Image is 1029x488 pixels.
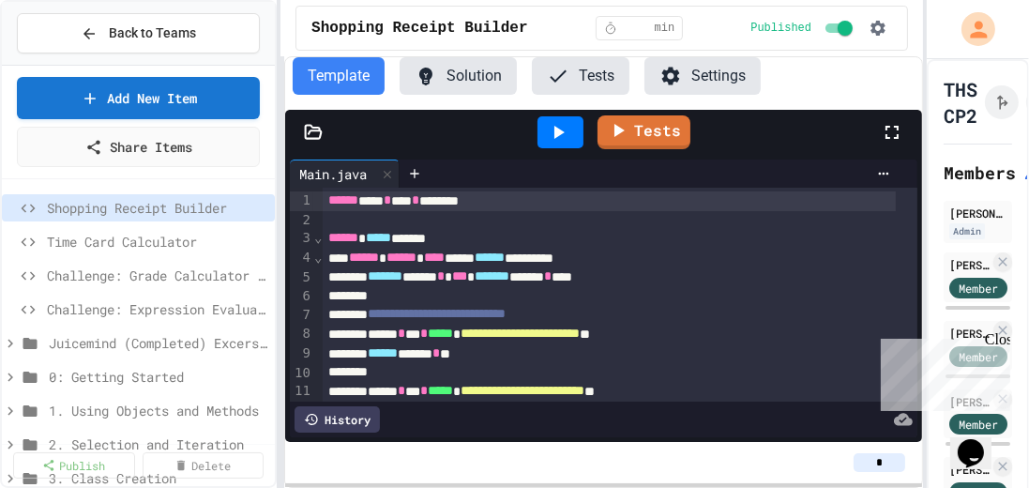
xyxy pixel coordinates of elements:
[290,229,313,249] div: 3
[17,13,260,53] button: Back to Teams
[750,21,811,36] span: Published
[313,250,323,265] span: Fold line
[109,23,196,43] span: Back to Teams
[290,287,313,306] div: 6
[290,211,313,230] div: 2
[17,127,260,167] a: Share Items
[750,17,856,39] div: Content is published and visible to students
[949,256,990,273] div: [PERSON_NAME]
[49,367,267,387] span: 0: Getting Started
[598,115,690,149] a: Tests
[290,249,313,268] div: 4
[949,223,985,239] div: Admin
[959,280,998,297] span: Member
[295,406,380,433] div: History
[944,76,977,129] h1: THS CP2
[49,401,267,420] span: 1. Using Objects and Methods
[532,57,629,95] button: Tests
[17,77,260,119] a: Add New Item
[311,17,527,39] span: Shopping Receipt Builder
[290,306,313,326] div: 7
[290,382,313,402] div: 11
[47,266,267,285] span: Challenge: Grade Calculator Pro
[949,461,990,478] div: [PERSON_NAME]
[47,299,267,319] span: Challenge: Expression Evaluator Fix
[290,191,313,211] div: 1
[949,325,990,342] div: [PERSON_NAME]
[873,331,1010,411] iframe: chat widget
[950,413,1010,469] iframe: chat widget
[655,21,675,36] span: min
[47,198,267,218] span: Shopping Receipt Builder
[942,8,1000,51] div: My Account
[13,452,135,479] a: Publish
[644,57,761,95] button: Settings
[290,402,313,421] div: 12
[290,344,313,364] div: 9
[47,232,267,252] span: Time Card Calculator
[949,205,1006,221] div: [PERSON_NAME]
[290,160,400,188] div: Main.java
[985,85,1019,119] button: Click to see fork details
[293,57,385,95] button: Template
[49,435,267,454] span: 2. Selection and Iteration
[400,57,517,95] button: Solution
[49,333,267,353] span: Juicemind (Completed) Excersizes
[290,325,313,344] div: 8
[944,160,1016,186] h2: Members
[290,164,376,184] div: Main.java
[290,268,313,288] div: 5
[313,230,323,245] span: Fold line
[290,364,313,383] div: 10
[143,452,265,479] a: Delete
[8,8,129,119] div: Chat with us now!Close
